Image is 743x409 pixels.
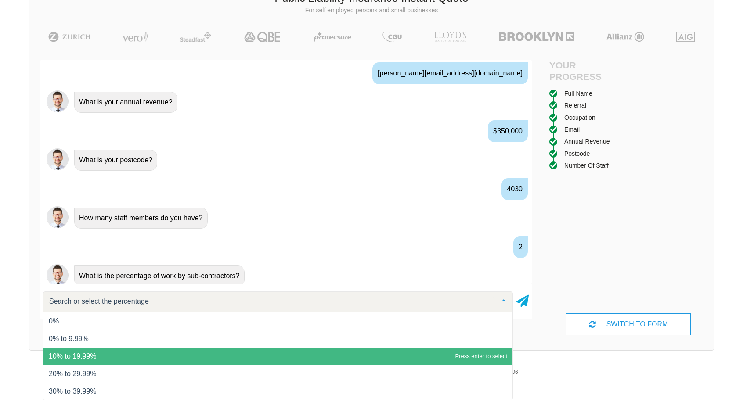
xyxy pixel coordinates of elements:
img: Protecsure | Public Liability Insurance [310,32,355,42]
p: For self employed persons and small businesses [36,6,707,15]
img: AIG | Public Liability Insurance [673,32,699,42]
img: Brooklyn | Public Liability Insurance [495,32,577,42]
img: Chatbot | PLI [47,90,69,112]
span: 0% [49,317,59,325]
img: Steadfast | Public Liability Insurance [177,32,215,42]
h4: Your Progress [549,60,628,82]
div: 4030 [501,178,528,200]
img: Chatbot | PLI [47,206,69,228]
div: Annual Revenue [564,136,610,146]
img: Chatbot | PLI [47,148,69,170]
div: What is the percentage of work by sub-contractors? [74,265,245,287]
div: 2 [513,236,528,258]
span: 20% to 29.99% [49,370,97,377]
div: Number of staff [564,161,609,170]
img: LLOYD's | Public Liability Insurance [429,32,472,42]
img: Zurich | Public Liability Insurance [44,32,94,42]
div: $350,000 [488,120,528,142]
div: SWITCH TO FORM [566,313,691,335]
div: Email [564,125,580,134]
img: Allianz | Public Liability Insurance [602,32,649,42]
div: What is your postcode? [74,150,157,171]
span: 0% to 9.99% [49,335,89,342]
div: Referral [564,100,586,110]
span: 10% to 19.99% [49,352,97,360]
span: 30% to 39.99% [49,387,97,395]
div: What is your annual revenue? [74,92,177,113]
img: Vero | Public Liability Insurance [119,32,152,42]
img: CGU | Public Liability Insurance [379,32,405,42]
div: Occupation [564,113,595,122]
img: Chatbot | PLI [47,264,69,286]
div: How many staff members do you have? [74,208,208,229]
div: Full Name [564,89,592,98]
div: [PERSON_NAME][EMAIL_ADDRESS][DOMAIN_NAME] [372,62,528,84]
div: Postcode [564,149,590,158]
img: QBE | Public Liability Insurance [239,32,286,42]
input: Search or select the percentage [47,297,495,306]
